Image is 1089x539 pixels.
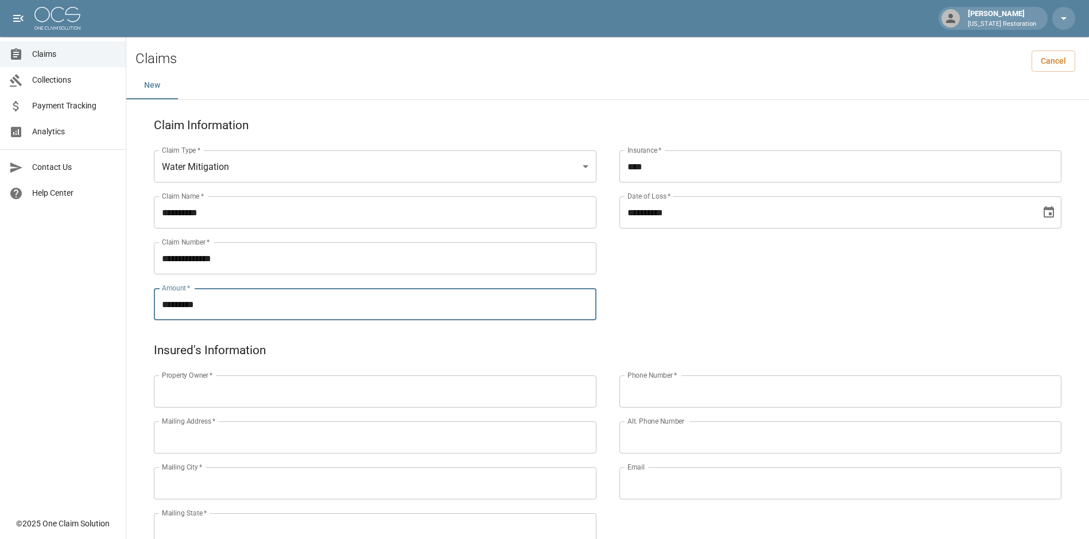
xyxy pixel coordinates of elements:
[627,416,684,426] label: Alt. Phone Number
[126,72,178,99] button: New
[162,508,207,518] label: Mailing State
[627,191,671,201] label: Date of Loss
[1032,51,1075,72] a: Cancel
[968,20,1036,29] p: [US_STATE] Restoration
[1037,201,1060,224] button: Choose date, selected date is Aug 1, 2025
[34,7,80,30] img: ocs-logo-white-transparent.png
[162,191,204,201] label: Claim Name
[627,370,677,380] label: Phone Number
[7,7,30,30] button: open drawer
[135,51,177,67] h2: Claims
[162,283,191,293] label: Amount
[162,370,213,380] label: Property Owner
[627,462,645,472] label: Email
[963,8,1041,29] div: [PERSON_NAME]
[162,416,215,426] label: Mailing Address
[32,161,117,173] span: Contact Us
[32,48,117,60] span: Claims
[16,518,110,529] div: © 2025 One Claim Solution
[32,126,117,138] span: Analytics
[627,145,661,155] label: Insurance
[126,72,1089,99] div: dynamic tabs
[32,100,117,112] span: Payment Tracking
[32,187,117,199] span: Help Center
[162,145,200,155] label: Claim Type
[32,74,117,86] span: Collections
[154,150,596,183] div: Water Mitigation
[162,462,203,472] label: Mailing City
[162,237,210,247] label: Claim Number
